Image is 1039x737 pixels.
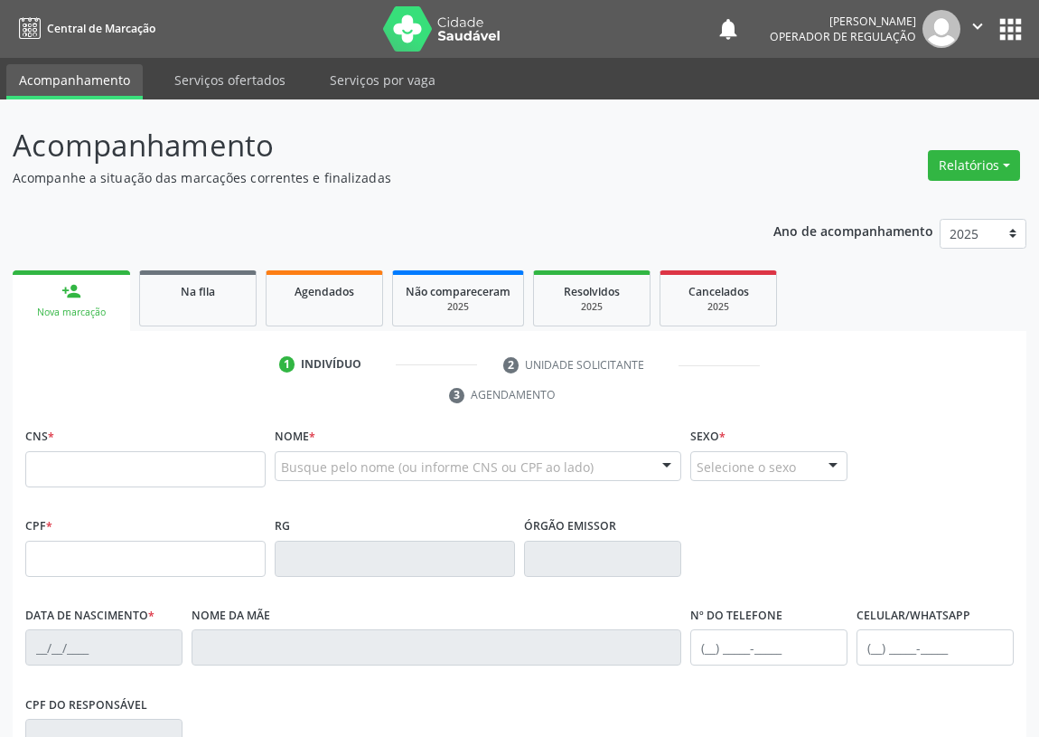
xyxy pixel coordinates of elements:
p: Acompanhe a situação das marcações correntes e finalizadas [13,168,722,187]
div: 2025 [673,300,763,314]
div: Indivíduo [301,356,361,373]
input: (__) _____-_____ [690,629,847,666]
a: Serviços ofertados [162,64,298,96]
span: Agendados [295,284,354,299]
input: (__) _____-_____ [856,629,1014,666]
span: Operador de regulação [770,29,916,44]
span: Resolvidos [564,284,620,299]
label: Nº do Telefone [690,602,782,630]
a: Serviços por vaga [317,64,448,96]
button: apps [995,14,1026,45]
span: Busque pelo nome (ou informe CNS ou CPF ao lado) [281,458,594,477]
label: CNS [25,423,54,451]
input: __/__/____ [25,629,183,666]
label: CPF [25,513,52,541]
p: Ano de acompanhamento [773,219,933,241]
img: img [922,10,960,48]
i:  [968,16,988,36]
a: Central de Marcação [13,14,155,43]
div: Nova marcação [25,306,117,319]
label: CPF do responsável [25,691,147,719]
label: RG [275,513,290,541]
button: Relatórios [928,150,1020,181]
label: Nome [275,423,315,451]
label: Celular/WhatsApp [856,602,970,630]
div: 1 [279,356,295,373]
label: Órgão emissor [524,513,616,541]
span: Selecione o sexo [697,458,796,477]
div: 2025 [547,300,637,314]
label: Data de nascimento [25,602,154,630]
label: Nome da mãe [192,602,270,630]
span: Cancelados [688,284,749,299]
span: Central de Marcação [47,21,155,36]
span: Não compareceram [406,284,510,299]
p: Acompanhamento [13,123,722,168]
div: [PERSON_NAME] [770,14,916,29]
label: Sexo [690,423,725,451]
button:  [960,10,995,48]
span: Na fila [181,284,215,299]
div: 2025 [406,300,510,314]
a: Acompanhamento [6,64,143,99]
button: notifications [716,16,741,42]
div: person_add [61,281,81,301]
